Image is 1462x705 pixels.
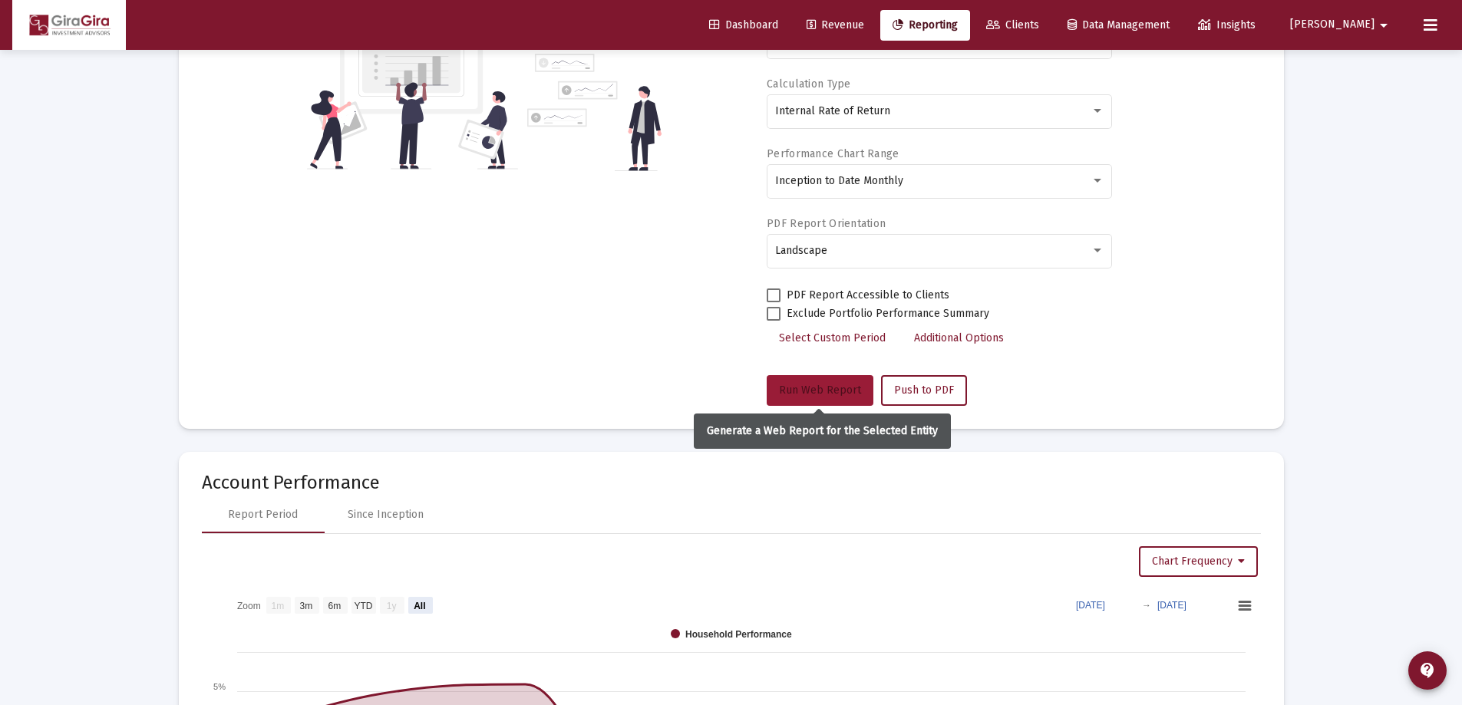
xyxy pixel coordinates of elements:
span: Data Management [1068,18,1170,31]
text: [DATE] [1076,600,1105,611]
span: Additional Options [914,331,1004,344]
span: Run Web Report [779,384,861,397]
span: Select Custom Period [779,331,886,344]
div: Since Inception [348,507,424,522]
span: Inception to Date Monthly [775,174,903,187]
button: [PERSON_NAME] [1272,9,1411,40]
a: Clients [974,10,1051,41]
span: Internal Rate of Return [775,104,890,117]
mat-icon: contact_support [1418,661,1437,680]
span: Push to PDF [894,384,954,397]
span: Clients [986,18,1039,31]
label: Performance Chart Range [767,147,899,160]
text: All [414,600,425,611]
img: reporting [307,19,518,171]
span: Landscape [775,244,827,257]
text: 1m [271,600,284,611]
text: 3m [299,600,312,611]
img: Dashboard [24,10,114,41]
button: Push to PDF [881,375,967,406]
mat-icon: arrow_drop_down [1375,10,1393,41]
text: Household Performance [685,629,792,640]
button: Chart Frequency [1139,546,1258,577]
div: Report Period [228,507,298,522]
a: Revenue [794,10,876,41]
a: Data Management [1055,10,1182,41]
text: 1y [386,600,396,611]
text: 6m [328,600,341,611]
text: → [1142,600,1151,611]
mat-card-title: Account Performance [202,475,1261,490]
span: Exclude Portfolio Performance Summary [787,305,989,323]
text: [DATE] [1157,600,1186,611]
span: PDF Report Accessible to Clients [787,286,949,305]
text: Zoom [237,600,261,611]
span: Reporting [893,18,958,31]
span: [PERSON_NAME] [1290,18,1375,31]
label: PDF Report Orientation [767,217,886,230]
a: Insights [1186,10,1268,41]
a: Reporting [880,10,970,41]
span: Chart Frequency [1152,555,1245,568]
label: Calculation Type [767,77,850,91]
span: Insights [1198,18,1256,31]
a: Dashboard [697,10,790,41]
button: Run Web Report [767,375,873,406]
img: reporting-alt [527,54,662,171]
text: 5% [213,682,226,691]
span: Dashboard [709,18,778,31]
text: YTD [354,600,372,611]
span: Revenue [807,18,864,31]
